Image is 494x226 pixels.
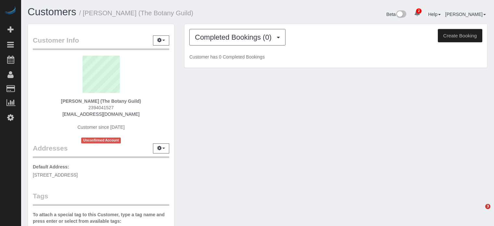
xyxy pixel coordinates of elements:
[33,211,169,224] label: To attach a special tag to this Customer, type a tag name and press enter or select from availabl...
[195,33,275,41] span: Completed Bookings (0)
[4,7,17,16] img: Automaid Logo
[438,29,482,43] button: Create Booking
[33,35,169,50] legend: Customer Info
[33,172,78,178] span: [STREET_ADDRESS]
[88,105,114,110] span: 2394041527
[416,8,422,14] span: 2
[189,29,285,46] button: Completed Bookings (0)
[189,54,482,60] p: Customer has 0 Completed Bookings
[61,99,141,104] strong: [PERSON_NAME] (The Botany Guild)
[411,7,424,21] a: 2
[77,125,124,130] span: Customer since [DATE]
[28,6,76,18] a: Customers
[396,10,406,19] img: New interface
[62,112,139,117] a: [EMAIL_ADDRESS][DOMAIN_NAME]
[445,12,486,17] a: [PERSON_NAME]
[33,164,69,170] label: Default Address:
[485,204,490,209] span: 3
[428,12,441,17] a: Help
[33,191,169,206] legend: Tags
[386,12,407,17] a: Beta
[472,204,488,219] iframe: Intercom live chat
[79,9,193,17] small: / [PERSON_NAME] (The Botany Guild)
[81,138,121,143] span: Unconfirmed Account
